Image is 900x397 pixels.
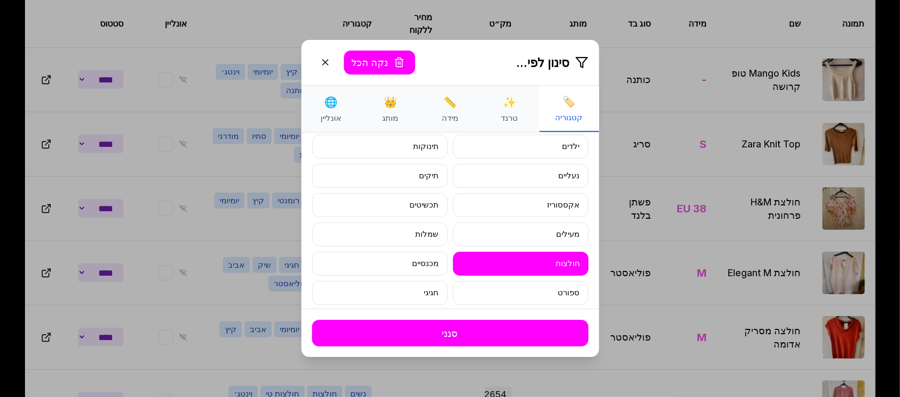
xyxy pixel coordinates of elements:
[312,281,448,305] button: חגיגי
[453,135,588,159] button: ילדים
[426,113,475,123] div: מידה
[453,252,588,276] button: חולצות
[307,113,356,123] div: אונליין
[420,86,480,132] button: 📏מידה
[453,193,588,217] button: אקססוריז
[366,113,415,123] div: מותג
[312,135,448,159] button: תינוקות
[366,94,415,110] div: 👑
[361,86,420,132] button: 👑מותג
[312,164,448,188] button: תיקים
[517,53,588,72] h2: סינון לפי...
[453,281,588,305] button: ספורט
[545,94,594,110] div: 🏷️
[485,113,534,123] div: טרנד
[312,252,448,276] button: מכנסיים
[545,112,594,123] div: קטגוריה
[301,86,361,132] button: 🌐אונליין
[312,320,588,346] button: סנני
[485,94,534,110] div: ✨
[344,51,415,75] button: נקה הכל
[312,222,448,246] button: שמלות
[453,164,588,188] button: נעליים
[426,94,475,110] div: 📏
[453,222,588,246] button: מעילים
[307,94,356,110] div: 🌐
[480,86,540,132] button: ✨טרנד
[312,193,448,217] button: תכשיטים
[540,86,599,132] button: 🏷️קטגוריה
